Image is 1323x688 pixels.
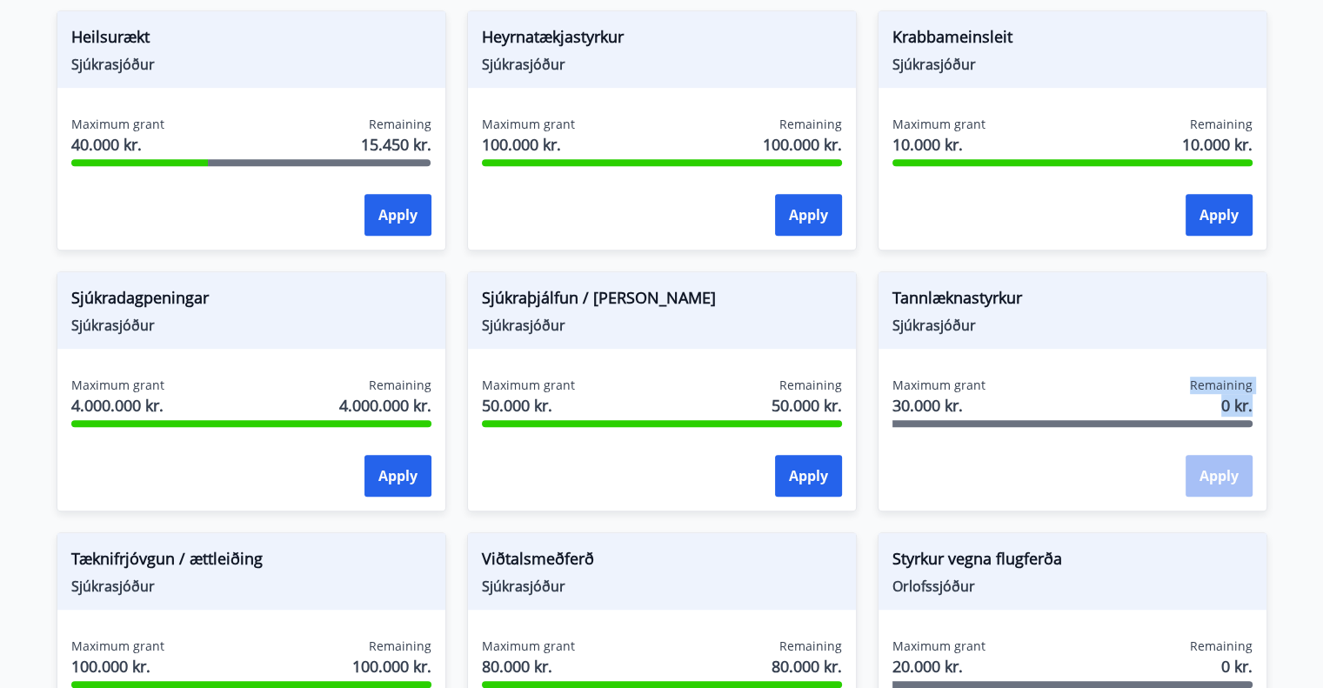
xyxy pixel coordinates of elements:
span: Remaining [1190,116,1253,133]
span: Tæknifrjóvgun / ættleiðing [71,547,431,577]
span: Sjúkrasjóður [482,577,842,596]
span: Maximum grant [71,377,164,394]
span: Maximum grant [482,116,575,133]
span: Styrkur vegna flugferða [892,547,1253,577]
span: Maximum grant [892,116,986,133]
span: Heyrnatækjastyrkur [482,25,842,55]
span: Tannlæknastyrkur [892,286,1253,316]
span: Remaining [1190,377,1253,394]
span: Maximum grant [71,638,164,655]
span: Sjúkrasjóður [482,55,842,74]
span: Orlofssjóður [892,577,1253,596]
button: Apply [775,194,842,236]
span: 50.000 kr. [482,394,575,417]
span: 100.000 kr. [482,133,575,156]
span: 10.000 kr. [1182,133,1253,156]
span: Maximum grant [482,638,575,655]
span: Maximum grant [482,377,575,394]
span: Sjúkraþjálfun / [PERSON_NAME] [482,286,842,316]
span: Remaining [1190,638,1253,655]
span: Maximum grant [892,638,986,655]
button: Apply [1186,194,1253,236]
span: 100.000 kr. [763,133,842,156]
span: Sjúkrasjóður [71,316,431,335]
span: Sjúkrasjóður [71,577,431,596]
span: 4.000.000 kr. [71,394,164,417]
button: Apply [364,455,431,497]
span: Krabbameinsleit [892,25,1253,55]
span: Remaining [369,116,431,133]
span: 100.000 kr. [71,655,164,678]
span: 80.000 kr. [482,655,575,678]
span: Maximum grant [71,116,164,133]
span: Sjúkrasjóður [892,316,1253,335]
span: Sjúkradagpeningar [71,286,431,316]
span: 30.000 kr. [892,394,986,417]
button: Apply [775,455,842,497]
span: Remaining [369,377,431,394]
span: Remaining [369,638,431,655]
span: 50.000 kr. [772,394,842,417]
span: Maximum grant [892,377,986,394]
span: 0 kr. [1221,394,1253,417]
span: 0 kr. [1221,655,1253,678]
span: 10.000 kr. [892,133,986,156]
span: Remaining [779,638,842,655]
span: 40.000 kr. [71,133,164,156]
span: 4.000.000 kr. [339,394,431,417]
span: 20.000 kr. [892,655,986,678]
span: 80.000 kr. [772,655,842,678]
span: Sjúkrasjóður [482,316,842,335]
button: Apply [364,194,431,236]
span: Heilsurækt [71,25,431,55]
span: Remaining [779,116,842,133]
span: Remaining [779,377,842,394]
span: Sjúkrasjóður [892,55,1253,74]
span: Sjúkrasjóður [71,55,431,74]
span: 100.000 kr. [352,655,431,678]
span: 15.450 kr. [361,133,431,156]
span: Viðtalsmeðferð [482,547,842,577]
